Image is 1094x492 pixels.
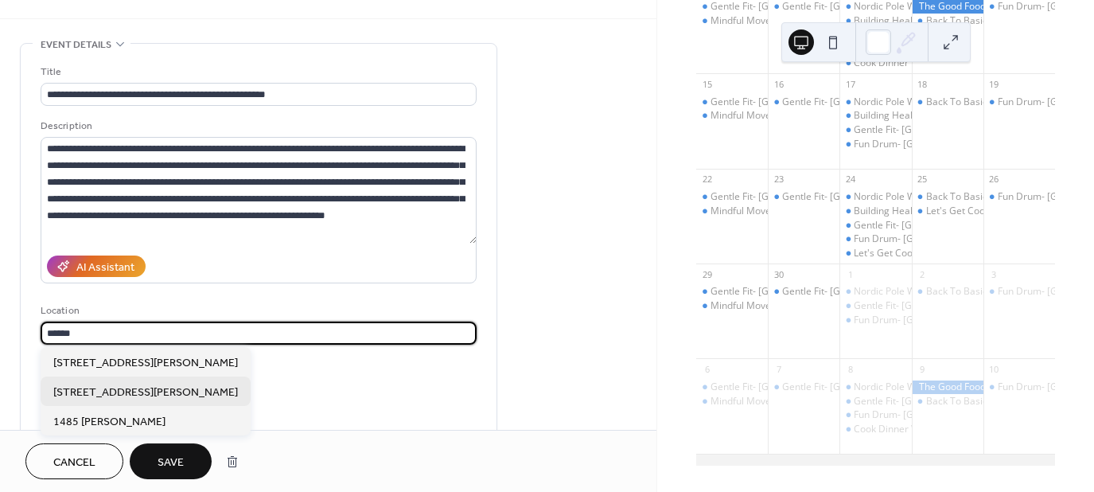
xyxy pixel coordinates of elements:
div: Cook Dinner With Me Online [839,57,911,70]
div: 2 [917,268,929,280]
div: 3 [988,268,1000,280]
div: Description [41,118,473,135]
div: Gentle Fit- [GEOGRAPHIC_DATA] [711,96,855,109]
div: Gentle Fit- Fort Erie [696,381,768,394]
div: Gentle Fit- Fort Erie [696,96,768,109]
div: Fun Drum- Fort Erie [983,190,1055,204]
div: Gentle Fit- Fort Erie [839,395,911,408]
div: Fun Drum- [GEOGRAPHIC_DATA] [854,408,999,422]
div: Mindful Movements- Port Colborne [696,14,768,28]
div: Back To Basics- [GEOGRAPHIC_DATA] [926,285,1094,299]
div: 29 [701,268,713,280]
div: Cook Dinner With Me Online [854,423,979,436]
div: Back To Basics- [GEOGRAPHIC_DATA] [926,395,1094,408]
div: 15 [701,78,713,90]
div: Nordic Pole Walking- Port Colborne [839,190,911,204]
div: Mindful Movements- Port Colborne [696,109,768,123]
span: 1485 [PERSON_NAME] [53,414,165,431]
div: Nordic Pole Walking- [GEOGRAPHIC_DATA] [854,96,1044,109]
span: Cancel [53,455,95,471]
div: Mindful Movements- [GEOGRAPHIC_DATA] [711,299,901,313]
div: Mindful Movements- Port Colborne [696,395,768,408]
div: Mindful Movements- [GEOGRAPHIC_DATA] [711,14,901,28]
div: 26 [988,174,1000,185]
div: Back To Basics- Port Colborne [912,395,983,408]
div: Gentle Fit- Port Colborne [768,190,839,204]
div: Gentle Fit- Fort Erie [839,123,911,137]
div: Gentle Fit- Port Colborne [768,285,839,299]
div: Back To Basics- Port Colborne [912,96,983,109]
div: 25 [917,174,929,185]
div: Fun Drum- [GEOGRAPHIC_DATA] [854,138,999,151]
div: Mindful Movements- Port Colborne [696,205,768,218]
div: Building Healthy Boundaries: A 4-Week Therapeutic Group [839,14,911,28]
button: Save [130,443,212,479]
div: Let's Get Cooking- Port Colborne/Wainfleet [912,205,983,218]
div: Mindful Movements- [GEOGRAPHIC_DATA] [711,205,901,218]
div: Mindful Movements- [GEOGRAPHIC_DATA] [711,395,901,408]
div: Gentle Fit- Port Colborne [768,381,839,394]
div: Gentle Fit- [GEOGRAPHIC_DATA] [782,96,926,109]
div: Gentle Fit- [GEOGRAPHIC_DATA] [782,381,926,394]
div: Location [41,303,473,319]
div: Mindful Movements- Port Colborne [696,299,768,313]
div: The Good Food Box Orders Due [912,381,983,394]
div: Fun Drum- Fort Erie [983,381,1055,394]
div: 1 [844,268,856,280]
div: 23 [773,174,784,185]
div: 19 [988,78,1000,90]
span: [STREET_ADDRESS][PERSON_NAME] [53,355,238,372]
div: Fun Drum- Fort Erie [983,285,1055,299]
div: Gentle Fit- Fort Erie [696,285,768,299]
div: Fun Drum- Port Colborne [839,232,911,246]
div: 9 [917,363,929,375]
div: Title [41,64,473,80]
div: 17 [844,78,856,90]
div: Building Healthy Boundaries: A 4-Week Therapeutic Group [839,109,911,123]
div: Nordic Pole Walking- [GEOGRAPHIC_DATA] [854,381,1044,394]
div: Fun Drum- Port Colborne [839,314,911,327]
div: Back To Basics- [GEOGRAPHIC_DATA] [926,96,1094,109]
div: Gentle Fit- [GEOGRAPHIC_DATA] [854,299,998,313]
div: 22 [701,174,713,185]
div: Gentle Fit- [GEOGRAPHIC_DATA] [782,285,926,299]
div: Let's Get Cooking- [GEOGRAPHIC_DATA] [854,247,1033,260]
div: Back To Basics- [GEOGRAPHIC_DATA] [926,14,1094,28]
div: Back To Basics- Port Colborne [912,190,983,204]
div: Gentle Fit- [GEOGRAPHIC_DATA] [711,285,855,299]
button: AI Assistant [47,256,146,277]
div: Fun Drum- Port Colborne [839,138,911,151]
div: Let's Get Cooking- Fort Erie [839,247,911,260]
div: Gentle Fit- [GEOGRAPHIC_DATA] [711,381,855,394]
div: Gentle Fit- Port Colborne [768,96,839,109]
div: Gentle Fit- Fort Erie [839,299,911,313]
div: 6 [701,363,713,375]
span: [STREET_ADDRESS][PERSON_NAME] [53,385,238,401]
div: Back To Basics- Port Colborne [912,285,983,299]
div: Gentle Fit- [GEOGRAPHIC_DATA] [782,190,926,204]
div: Nordic Pole Walking- [GEOGRAPHIC_DATA] [854,190,1044,204]
div: Fun Drum- [GEOGRAPHIC_DATA] [854,314,999,327]
div: Gentle Fit- Fort Erie [839,219,911,232]
div: 30 [773,268,784,280]
div: Cook Dinner With Me Online [854,57,979,70]
div: 24 [844,174,856,185]
div: 10 [988,363,1000,375]
div: Building Healthy Boundaries: A 4-Week Therapeutic Group [839,205,911,218]
div: AI Assistant [76,260,134,276]
div: Mindful Movements- [GEOGRAPHIC_DATA] [711,109,901,123]
div: Gentle Fit- [GEOGRAPHIC_DATA] [711,190,855,204]
div: Nordic Pole Walking- Port Colborne [839,96,911,109]
div: Fun Drum- Port Colborne [839,408,911,422]
div: Nordic Pole Walking- Port Colborne [839,285,911,299]
div: Fun Drum- Fort Erie [983,96,1055,109]
div: Nordic Pole Walking- [GEOGRAPHIC_DATA] [854,285,1044,299]
div: 16 [773,78,784,90]
div: 18 [917,78,929,90]
button: Cancel [25,443,123,479]
div: Back To Basics- [GEOGRAPHIC_DATA] [926,190,1094,204]
div: 8 [844,363,856,375]
div: Nordic Pole Walking- Port Colborne [839,381,911,394]
div: Back To Basics- Port Colborne [912,14,983,28]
